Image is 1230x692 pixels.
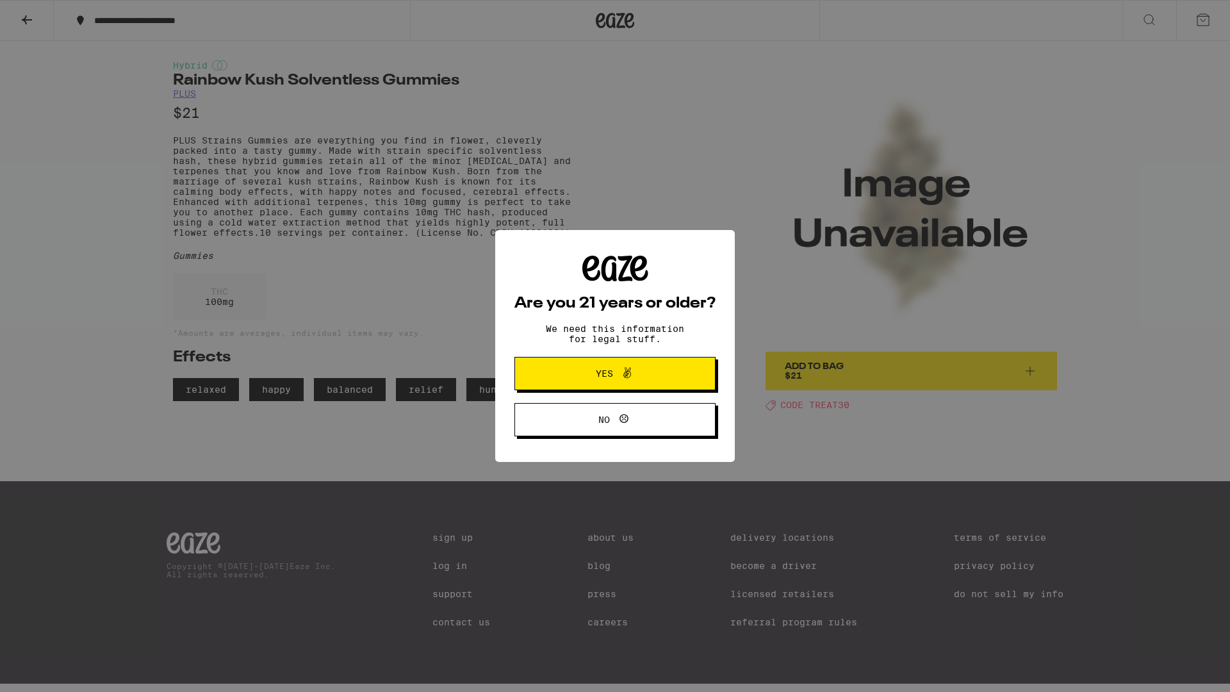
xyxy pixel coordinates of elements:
[535,324,695,344] p: We need this information for legal stuff.
[596,369,613,378] span: Yes
[514,296,716,311] h2: Are you 21 years or older?
[514,357,716,390] button: Yes
[1150,654,1217,686] iframe: Opens a widget where you can find more information
[598,415,610,424] span: No
[514,403,716,436] button: No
